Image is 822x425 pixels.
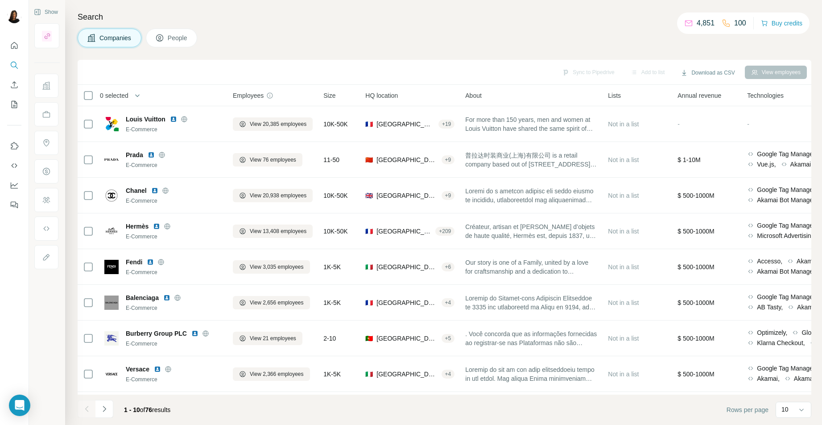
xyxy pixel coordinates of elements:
button: Dashboard [7,177,21,193]
span: HQ location [365,91,398,100]
span: Not in a list [608,263,639,271]
span: View 2,366 employees [250,370,304,378]
button: Search [7,57,21,73]
img: Logo of Burberry Group PLC [104,331,119,346]
span: of [140,406,145,413]
span: For more than 150 years, men and women at Louis Vuitton have shared the same spirit of excellence... [465,115,597,133]
button: View 76 employees [233,153,302,167]
span: Hermès [126,222,149,231]
button: Enrich CSV [7,77,21,93]
span: $ 500-1000M [677,299,715,306]
img: Logo of Chanel [104,188,119,203]
span: Loremi do s ametcon adipisc eli seddo eiusmo te incididu, utlaboreetdol mag aliquaenimad minimv q... [465,187,597,204]
span: Microsoft Advertising, [757,231,816,240]
span: 10K-50K [323,227,347,236]
span: 🇫🇷 [365,298,373,307]
span: [GEOGRAPHIC_DATA], Roma Capitale, [GEOGRAPHIC_DATA] [376,262,438,271]
span: Fendi [126,258,142,267]
span: Optimizely, [757,328,787,337]
span: Google Tag Manager, [757,185,817,194]
img: Logo of Louis Vuitton [104,117,119,131]
div: + 4 [442,299,455,307]
span: 普拉达时装商业(上海)有限公司 is a retail company based out of [STREET_ADDRESS], [GEOGRAPHIC_DATA], [GEOGRAPHIC... [465,151,597,169]
span: AB Tasty, [757,303,783,312]
span: Balenciaga [126,293,159,302]
button: Use Surfe API [7,158,21,174]
span: 🇵🇹 [365,334,373,343]
span: Akamai Bot Manager, [757,267,817,276]
span: About [465,91,482,100]
img: LinkedIn logo [151,187,158,194]
div: E-Commerce [126,268,222,276]
span: Loremip do sit am con adip elitseddoeiu tempo in utl etdol. Mag aliqua Enima minimveniam quisno e... [465,365,597,383]
span: [GEOGRAPHIC_DATA] [376,191,438,200]
span: Google Tag Manager, [757,150,817,158]
div: + 4 [442,370,455,378]
span: [GEOGRAPHIC_DATA] [376,370,438,379]
span: People [168,33,188,42]
div: + 19 [438,120,454,128]
span: Not in a list [608,228,639,235]
div: E-Commerce [126,233,222,241]
span: View 76 employees [250,156,296,164]
div: E-Commerce [126,197,222,205]
span: 🇫🇷 [365,227,373,236]
span: Size [323,91,335,100]
span: [GEOGRAPHIC_DATA], [GEOGRAPHIC_DATA], [GEOGRAPHIC_DATA] [376,298,438,307]
span: [GEOGRAPHIC_DATA], [GEOGRAPHIC_DATA], [GEOGRAPHIC_DATA] [376,227,432,236]
img: LinkedIn logo [191,330,198,337]
span: 1K-5K [323,298,341,307]
span: results [124,406,170,413]
button: Download as CSV [674,66,741,79]
span: Akamai, [757,374,780,383]
span: View 20,385 employees [250,120,306,128]
img: LinkedIn logo [170,116,177,123]
span: Akamai Bot Manager, [757,196,817,204]
span: - [677,121,680,128]
button: View 20,938 employees [233,189,313,202]
span: Louis Vuitton [126,115,165,124]
span: Not in a list [608,335,639,342]
img: Logo of Balenciaga [104,296,119,310]
div: + 5 [442,334,455,342]
span: View 3,035 employees [250,263,304,271]
span: 76 [145,406,153,413]
span: Google Tag Manager, [757,364,817,373]
button: View 2,656 employees [233,296,310,309]
span: 1 - 10 [124,406,140,413]
span: Versace [126,365,149,374]
button: Show [28,5,64,19]
span: Our story is one of a Family, united by a love for craftsmanship and a dedication to preserving t... [465,258,597,276]
p: 4,851 [697,18,715,29]
p: 100 [734,18,746,29]
span: Chanel [126,186,147,195]
img: LinkedIn logo [163,294,170,301]
span: 11-50 [323,155,339,164]
span: - [747,121,749,128]
img: LinkedIn logo [154,366,161,373]
p: 10 [781,405,789,414]
span: View 21 employees [250,334,296,342]
div: Open Intercom Messenger [9,395,30,416]
button: Quick start [7,37,21,54]
img: Logo of Hermès [104,224,119,238]
span: Not in a list [608,299,639,306]
span: 10K-50K [323,191,347,200]
span: Klarna Checkout, [757,338,805,347]
span: 1K-5K [323,370,341,379]
div: E-Commerce [126,375,222,383]
span: Not in a list [608,156,639,163]
span: Annual revenue [677,91,721,100]
div: + 9 [442,192,455,200]
span: 🇨🇳 [365,155,373,164]
span: $ 1-10M [677,156,700,163]
button: Buy credits [761,17,802,29]
span: Accesso, [757,257,782,266]
span: Akamai, [797,257,819,266]
button: My lists [7,96,21,112]
span: Loremip do Sitamet-cons Adipiscin Elitseddoe te 3335 inc utlaboreetd ma Aliqu en 9194, adm veniam... [465,294,597,312]
button: Use Surfe on LinkedIn [7,138,21,154]
span: Akamai, [797,303,820,312]
span: View 2,656 employees [250,299,304,307]
span: Burberry Group PLC [126,329,187,338]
